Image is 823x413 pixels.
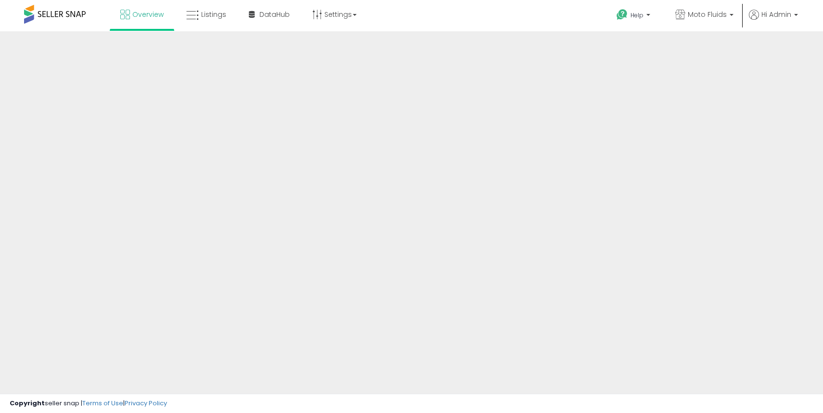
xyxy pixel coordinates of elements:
div: seller snap | | [10,399,167,408]
a: Privacy Policy [125,399,167,408]
span: Overview [132,10,164,19]
span: DataHub [259,10,290,19]
span: Moto Fluids [688,10,727,19]
a: Help [609,1,660,31]
span: Listings [201,10,226,19]
i: Get Help [616,9,628,21]
a: Hi Admin [749,10,798,31]
span: Help [630,11,643,19]
a: Terms of Use [82,399,123,408]
strong: Copyright [10,399,45,408]
span: Hi Admin [761,10,791,19]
